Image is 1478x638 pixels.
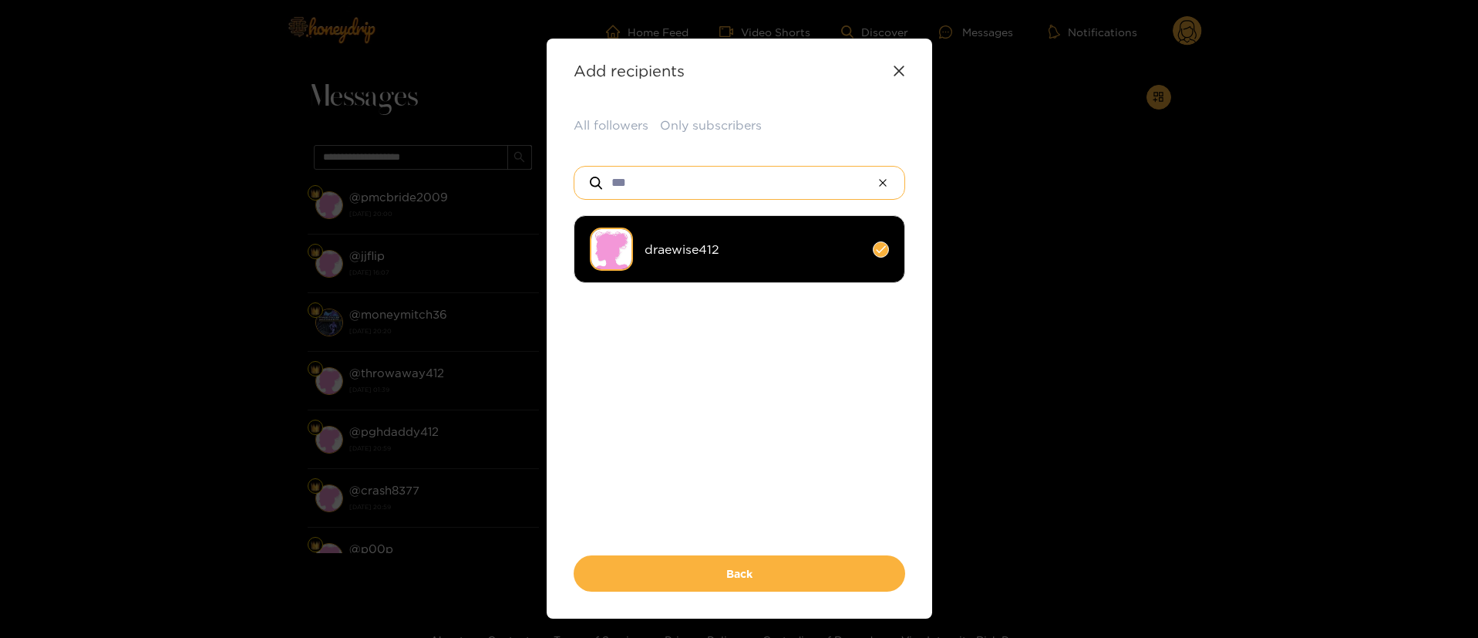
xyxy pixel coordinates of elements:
button: Only subscribers [660,116,762,134]
img: no-avatar.png [590,228,633,271]
strong: Add recipients [574,62,685,79]
span: draewise412 [645,241,861,258]
button: Back [574,555,905,592]
button: All followers [574,116,648,134]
